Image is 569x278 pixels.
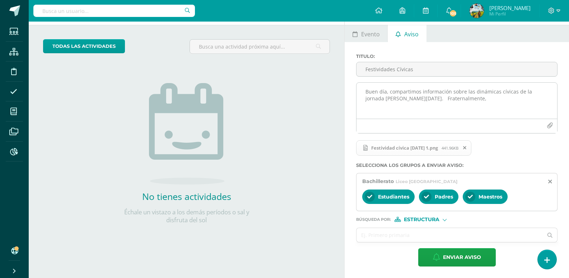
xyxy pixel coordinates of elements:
[149,83,224,184] img: no_activities.png
[356,163,558,168] label: Selecciona los grupos a enviar aviso :
[449,9,457,17] span: 105
[435,193,453,200] span: Padres
[43,39,125,53] a: todas las Actividades
[33,5,195,17] input: Busca un usuario...
[388,25,426,42] a: Aviso
[368,145,442,151] span: Festividad cívica [DATE] 1.png
[404,26,419,43] span: Aviso
[345,25,387,42] a: Evento
[361,26,380,43] span: Evento
[356,140,471,156] span: Festividad cívica 12 de septiembre 1.png
[470,4,484,18] img: 68dc05d322f312bf24d9602efa4c3a00.png
[489,4,531,12] span: [PERSON_NAME]
[479,193,502,200] span: Maestros
[378,193,409,200] span: Estudiantes
[356,83,557,119] textarea: Buen día, compartimos información sobre las dinámicas cívicas de la jornada [PERSON_NAME][DATE]. ...
[442,145,458,151] span: 441.96KB
[443,249,481,266] span: Enviar aviso
[404,218,439,222] span: Estructura
[418,248,496,266] button: Enviar aviso
[190,40,330,54] input: Busca una actividad próxima aquí...
[459,144,471,152] span: Remover archivo
[356,62,557,76] input: Titulo
[356,228,543,242] input: Ej. Primero primaria
[395,217,448,222] div: [object Object]
[115,190,258,202] h2: No tienes actividades
[489,11,531,17] span: Mi Perfil
[396,179,457,184] span: Liceo [GEOGRAPHIC_DATA]
[356,218,391,222] span: Búsqueda por :
[115,208,258,224] p: Échale un vistazo a los demás períodos o sal y disfruta del sol
[356,54,558,59] label: Titulo :
[362,178,394,184] span: Bachillerato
